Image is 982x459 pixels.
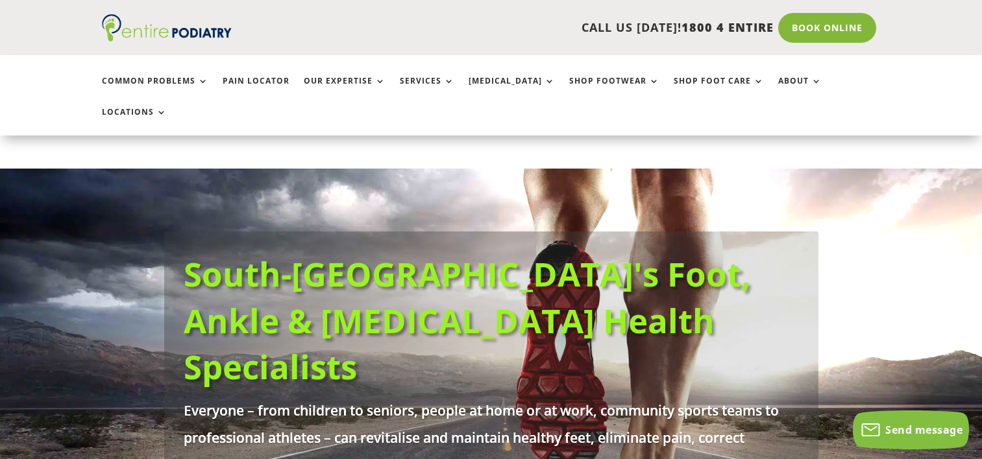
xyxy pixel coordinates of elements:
span: Send message [885,423,963,437]
a: Shop Footwear [569,76,659,104]
img: logo (1) [102,14,232,41]
a: South-[GEOGRAPHIC_DATA]'s Foot, Ankle & [MEDICAL_DATA] Health Specialists [184,251,751,389]
a: Services [400,76,454,104]
a: Shop Foot Care [674,76,764,104]
a: About [778,76,822,104]
a: Common Problems [102,76,208,104]
a: Book Online [778,13,876,43]
a: Pain Locator [223,76,289,104]
button: Send message [853,410,969,449]
a: Our Expertise [304,76,386,104]
span: 1800 4 ENTIRE [681,19,774,35]
a: [MEDICAL_DATA] [469,76,555,104]
p: CALL US [DATE]! [282,19,774,36]
a: Entire Podiatry [102,31,232,44]
a: Locations [102,108,167,135]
